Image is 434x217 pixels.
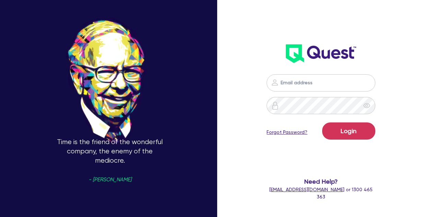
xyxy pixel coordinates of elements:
span: Need Help? [267,177,375,186]
input: Email address [267,74,375,91]
span: eye [363,102,370,109]
a: [EMAIL_ADDRESS][DOMAIN_NAME] [269,187,344,192]
button: Login [322,122,375,140]
a: Forgot Password? [267,129,307,136]
img: wH2k97JdezQIQAAAABJRU5ErkJggg== [286,44,356,63]
span: or 1300 465 363 [269,187,373,199]
span: - [PERSON_NAME] [89,177,131,182]
img: icon-password [271,78,279,87]
img: icon-password [271,101,279,110]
